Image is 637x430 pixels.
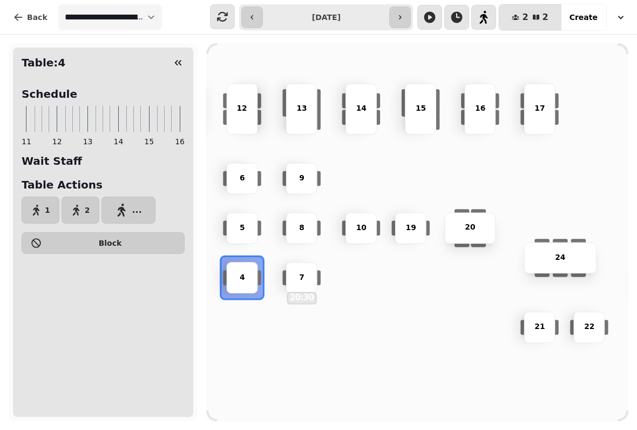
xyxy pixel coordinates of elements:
button: 22 [499,4,561,30]
button: Block [22,232,185,254]
span: 16 [175,136,185,147]
span: 14 [113,136,123,147]
button: Back [4,4,56,30]
p: 20:30 [288,293,316,303]
p: 21 [534,322,545,333]
span: Back [27,14,48,21]
p: 9 [299,173,304,184]
h2: Wait Staff [22,153,185,169]
span: 15 [144,136,154,147]
p: 6 [240,173,245,184]
h2: Table: 4 [17,55,65,70]
span: 1 [45,206,50,214]
p: 24 [555,252,565,264]
button: 2 [62,197,99,224]
span: 12 [52,136,62,147]
p: 17 [534,104,545,115]
p: 5 [240,223,245,234]
h2: Table Actions [22,177,185,192]
p: 7 [299,272,304,284]
p: 14 [356,104,366,115]
h2: Schedule [22,86,77,102]
span: Block [45,239,175,247]
p: 12 [237,104,247,115]
p: 19 [405,223,416,234]
p: 22 [584,322,594,333]
p: 15 [416,104,426,115]
span: 2 [522,13,528,22]
p: 10 [356,223,366,234]
span: 2 [543,13,548,22]
p: 4 [240,272,245,284]
button: 1 [22,197,59,224]
button: ... [101,197,155,224]
button: Create [561,4,606,30]
span: 2 [85,206,90,214]
span: Create [570,14,598,21]
p: 13 [296,104,307,115]
p: 8 [299,223,304,234]
span: 11 [22,136,31,147]
p: 16 [475,104,485,115]
span: ... [132,206,142,214]
p: 20 [465,223,475,234]
span: 13 [83,136,93,147]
